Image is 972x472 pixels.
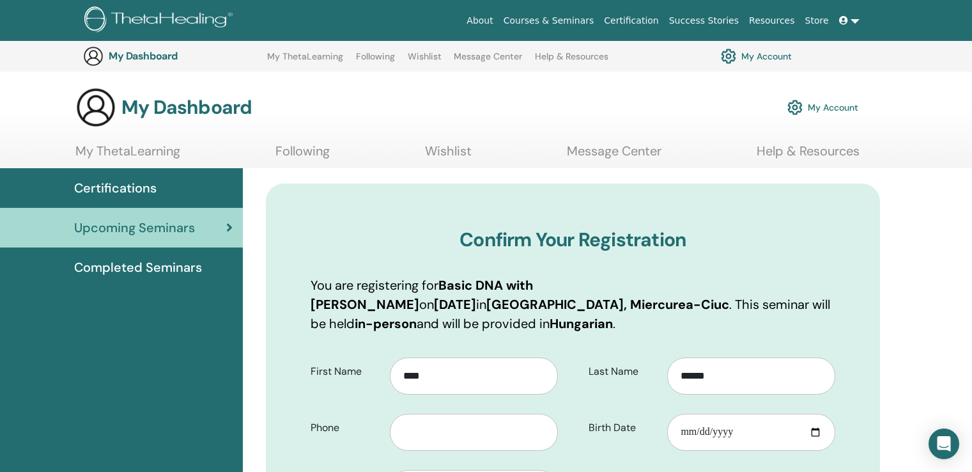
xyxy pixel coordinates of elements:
[267,51,343,72] a: My ThetaLearning
[599,9,663,33] a: Certification
[121,96,252,119] h3: My Dashboard
[275,143,330,168] a: Following
[356,51,395,72] a: Following
[486,296,729,313] b: [GEOGRAPHIC_DATA], Miercurea-Ciuc
[301,359,390,384] label: First Name
[425,143,472,168] a: Wishlist
[311,277,533,313] b: Basic DNA with [PERSON_NAME]
[498,9,599,33] a: Courses & Seminars
[721,45,792,67] a: My Account
[408,51,442,72] a: Wishlist
[757,143,860,168] a: Help & Resources
[664,9,744,33] a: Success Stories
[75,143,180,168] a: My ThetaLearning
[301,416,390,440] label: Phone
[434,296,476,313] b: [DATE]
[567,143,661,168] a: Message Center
[579,416,668,440] label: Birth Date
[721,45,736,67] img: cog.svg
[311,276,835,333] p: You are registering for on in . This seminar will be held and will be provided in .
[787,97,803,118] img: cog.svg
[787,93,858,122] a: My Account
[83,46,104,67] img: generic-user-icon.jpg
[311,228,835,251] h3: Confirm Your Registration
[800,9,834,33] a: Store
[744,9,800,33] a: Resources
[461,9,498,33] a: About
[355,315,417,332] b: in-person
[550,315,613,332] b: Hungarian
[454,51,522,72] a: Message Center
[75,87,116,128] img: generic-user-icon.jpg
[84,6,237,35] img: logo.png
[579,359,668,384] label: Last Name
[74,258,202,277] span: Completed Seminars
[535,51,608,72] a: Help & Resources
[929,429,959,459] div: Open Intercom Messenger
[109,50,236,62] h3: My Dashboard
[74,178,157,198] span: Certifications
[74,218,195,237] span: Upcoming Seminars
